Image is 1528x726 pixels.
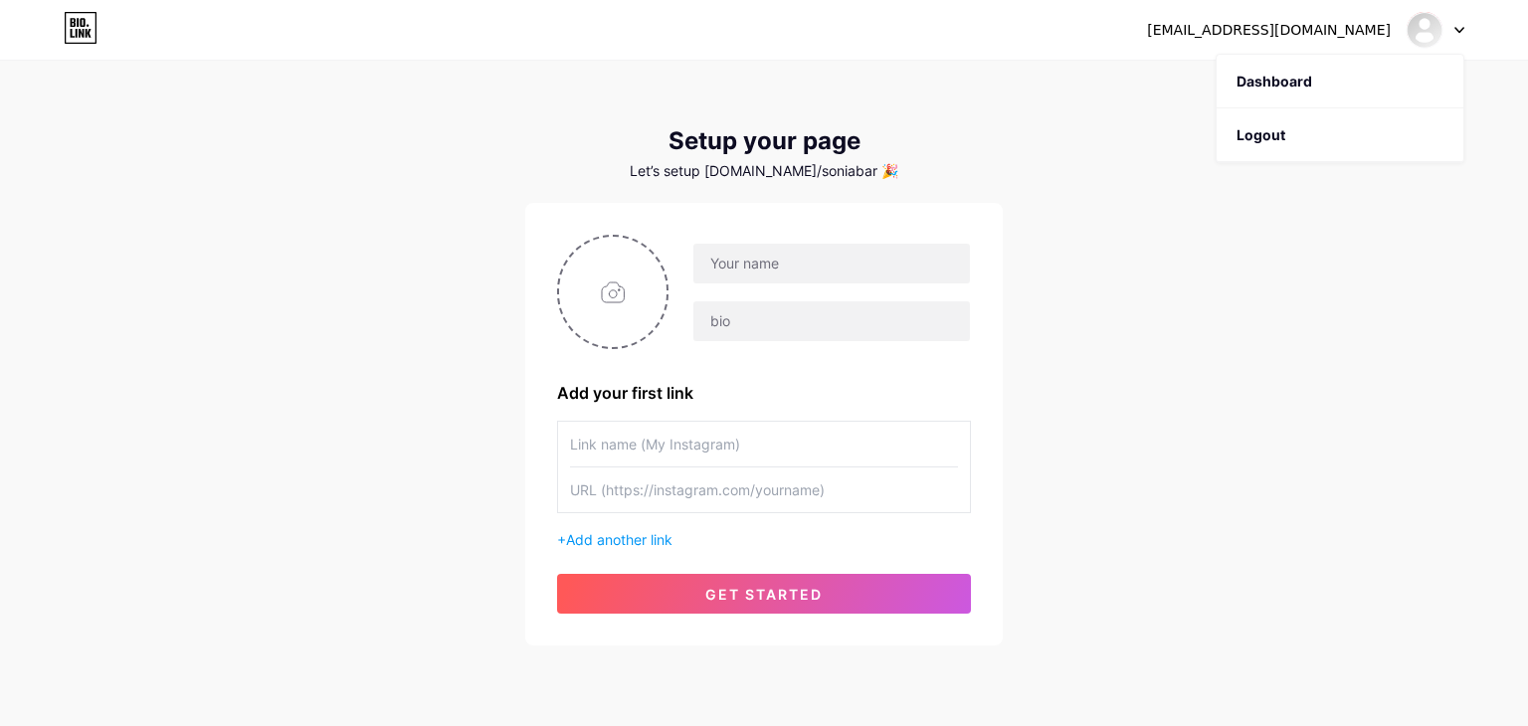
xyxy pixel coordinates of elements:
input: Link name (My Instagram) [570,422,958,466]
button: get started [557,574,971,614]
div: Add your first link [557,381,971,405]
a: Dashboard [1217,55,1463,108]
span: Add another link [566,531,672,548]
div: + [557,529,971,550]
input: URL (https://instagram.com/yourname) [570,467,958,512]
span: get started [705,586,823,603]
input: Your name [693,244,970,283]
img: Sonia Barahona Assistant [1406,11,1443,49]
div: Setup your page [525,127,1003,155]
li: Logout [1217,108,1463,162]
div: Let’s setup [DOMAIN_NAME]/soniabar 🎉 [525,163,1003,179]
div: [EMAIL_ADDRESS][DOMAIN_NAME] [1147,20,1391,41]
input: bio [693,301,970,341]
